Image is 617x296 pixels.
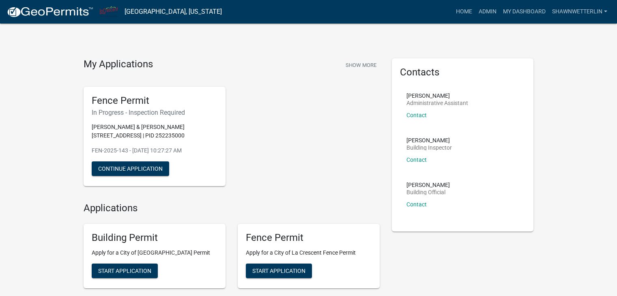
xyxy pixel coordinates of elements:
h5: Building Permit [92,232,217,244]
span: Start Application [252,268,305,274]
h5: Fence Permit [92,95,217,107]
button: Start Application [92,264,158,278]
p: Apply for a City of La Crescent Fence Permit [246,249,372,257]
a: Contact [406,157,427,163]
p: Building Official [406,189,450,195]
h5: Contacts [400,66,526,78]
button: Start Application [246,264,312,278]
p: [PERSON_NAME] & [PERSON_NAME] [STREET_ADDRESS] | PID 252235000 [92,123,217,140]
p: Administrative Assistant [406,100,468,106]
p: [PERSON_NAME] [406,137,452,143]
p: Apply for a City of [GEOGRAPHIC_DATA] Permit [92,249,217,257]
a: My Dashboard [500,4,549,19]
a: [GEOGRAPHIC_DATA], [US_STATE] [125,5,222,19]
button: Continue Application [92,161,169,176]
p: [PERSON_NAME] [406,182,450,188]
h5: Fence Permit [246,232,372,244]
h4: My Applications [84,58,153,71]
a: ShawnWetterlin [549,4,611,19]
p: [PERSON_NAME] [406,93,468,99]
button: Show More [342,58,380,72]
h4: Applications [84,202,380,214]
a: Contact [406,112,427,118]
span: Start Application [98,268,151,274]
a: Contact [406,201,427,208]
p: Building Inspector [406,145,452,150]
a: Admin [475,4,500,19]
p: FEN-2025-143 - [DATE] 10:27:27 AM [92,146,217,155]
img: City of La Crescent, Minnesota [100,6,118,17]
a: Home [453,4,475,19]
h6: In Progress - Inspection Required [92,109,217,116]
